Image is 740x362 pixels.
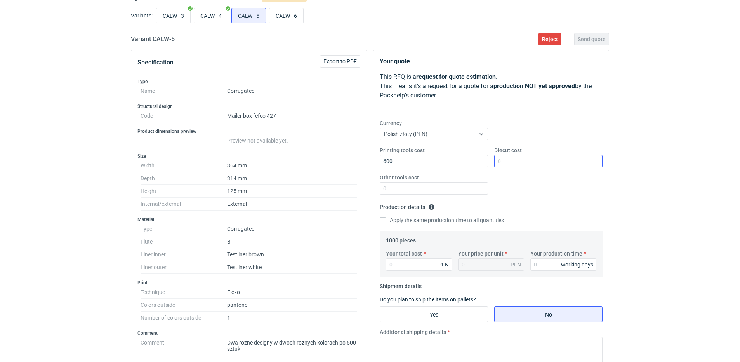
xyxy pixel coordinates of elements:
[227,172,357,185] dd: 314 mm
[416,73,496,80] strong: request for quote estimation
[380,57,410,65] strong: Your quote
[323,59,357,64] span: Export to PDF
[380,328,446,336] label: Additional shipping details
[137,53,174,72] button: Specification
[494,146,522,154] label: Diecut cost
[141,336,227,355] dt: Comment
[141,185,227,198] dt: Height
[384,131,427,137] span: Polish złoty (PLN)
[380,296,476,303] label: Do you plan to ship the items on pallets?
[141,248,227,261] dt: Liner inner
[227,336,357,355] dd: Dwa rozne designy w dwoch roznych kolorach po 500 sztuk.
[380,216,504,224] label: Apply the same production time to all quantities
[137,128,360,134] h3: Product dimensions preview
[137,216,360,223] h3: Material
[386,234,416,244] legend: 1000 pieces
[227,248,357,261] dd: Testliner brown
[494,306,603,322] label: No
[438,261,449,268] div: PLN
[574,33,609,45] button: Send quote
[380,306,488,322] label: Yes
[194,8,228,23] label: CALW - 4
[538,33,561,45] button: Reject
[380,146,425,154] label: Printing tools cost
[227,223,357,235] dd: Corrugated
[386,258,452,271] input: 0
[141,235,227,248] dt: Flute
[530,258,596,271] input: 0
[561,261,593,268] div: working days
[227,137,288,144] span: Preview not available yet.
[131,12,153,19] label: Variants:
[141,286,227,299] dt: Technique
[141,261,227,274] dt: Liner outer
[380,174,419,181] label: Other tools cost
[320,55,360,68] button: Export to PDF
[269,8,304,23] label: CALW - 6
[227,110,357,122] dd: Mailer box fefco 427
[578,37,606,42] span: Send quote
[227,185,357,198] dd: 125 mm
[227,198,357,211] dd: External
[380,280,422,289] legend: Shipment details
[227,299,357,312] dd: pantone
[386,250,422,258] label: Your total cost
[137,280,360,286] h3: Print
[530,250,582,258] label: Your production time
[141,312,227,324] dt: Number of colors outside
[542,37,558,42] span: Reject
[231,8,266,23] label: CALW - 5
[131,35,175,44] h2: Variant CALW - 5
[141,299,227,312] dt: Colors outside
[227,235,357,248] dd: B
[156,8,191,23] label: CALW - 3
[141,223,227,235] dt: Type
[137,153,360,159] h3: Size
[137,330,360,336] h3: Comment
[227,85,357,97] dd: Corrugated
[227,286,357,299] dd: Flexo
[141,198,227,211] dt: Internal/external
[380,119,402,127] label: Currency
[494,155,603,167] input: 0
[380,201,434,210] legend: Production details
[137,103,360,110] h3: Structural design
[141,159,227,172] dt: Width
[227,312,357,324] dd: 1
[493,82,575,90] strong: production NOT yet approved
[227,159,357,172] dd: 364 mm
[141,172,227,185] dt: Depth
[137,78,360,85] h3: Type
[380,182,488,195] input: 0
[511,261,521,268] div: PLN
[141,85,227,97] dt: Name
[227,261,357,274] dd: Testliner white
[141,110,227,122] dt: Code
[380,72,603,100] p: This RFQ is a . This means it's a request for a quote for a by the Packhelp's customer.
[380,155,488,167] input: 0
[458,250,504,258] label: Your price per unit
